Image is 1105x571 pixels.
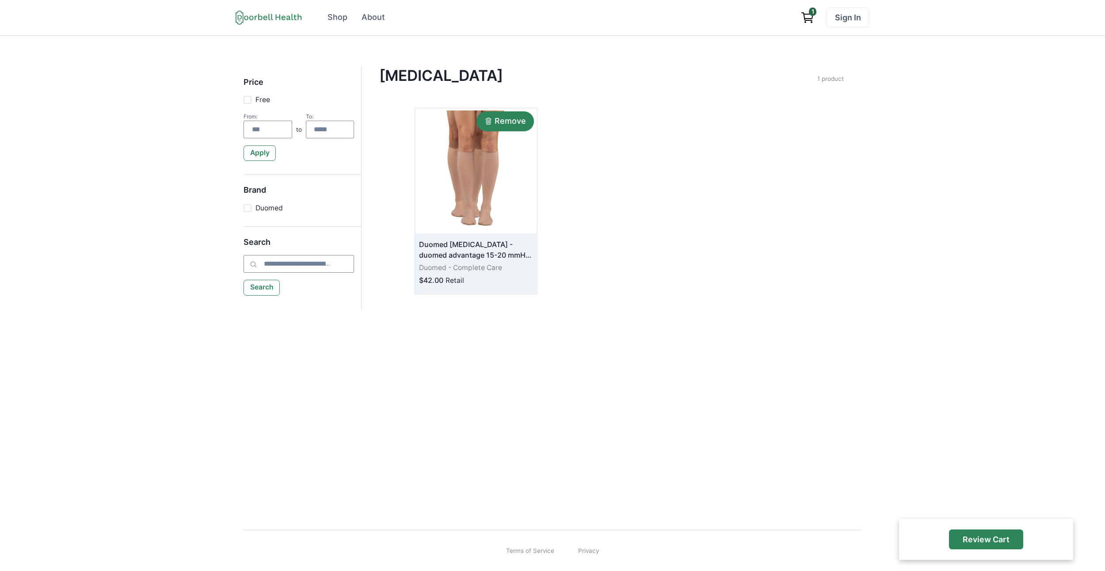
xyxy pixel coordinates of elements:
[255,95,270,105] p: Free
[296,125,302,138] p: to
[419,263,532,273] p: Duomed - Complete Care
[817,74,844,83] p: 1 product
[495,116,526,126] p: Remove
[809,8,816,15] span: 1
[827,8,869,27] a: Sign In
[328,11,347,23] div: Shop
[446,275,464,286] p: Retail
[322,8,354,27] a: Shop
[949,529,1024,549] button: Review Cart
[244,237,354,255] h5: Search
[355,8,391,27] a: About
[244,77,354,95] h5: Price
[255,203,283,213] p: Duomed
[415,109,537,293] a: Duomed [MEDICAL_DATA] - duomed advantage 15-20 mmHg calf extra-wide standard open toe almond larg...
[796,8,819,27] a: View cart
[419,275,443,285] p: $42.00
[244,280,280,296] button: Search
[306,113,354,120] div: To:
[244,185,354,203] h5: Brand
[419,239,532,260] p: Duomed [MEDICAL_DATA] - duomed advantage 15-20 mmHg calf extra-wide standard open toe almond large
[244,145,276,161] button: Apply
[362,11,385,23] div: About
[506,546,554,555] a: Terms of Service
[415,109,537,233] img: 4olxheni1ecvyw9s3wbpe3pxyypx
[379,67,817,84] h4: [MEDICAL_DATA]
[476,111,533,131] button: Remove
[963,535,1010,544] p: Review Cart
[578,546,599,555] a: Privacy
[244,113,292,120] div: From:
